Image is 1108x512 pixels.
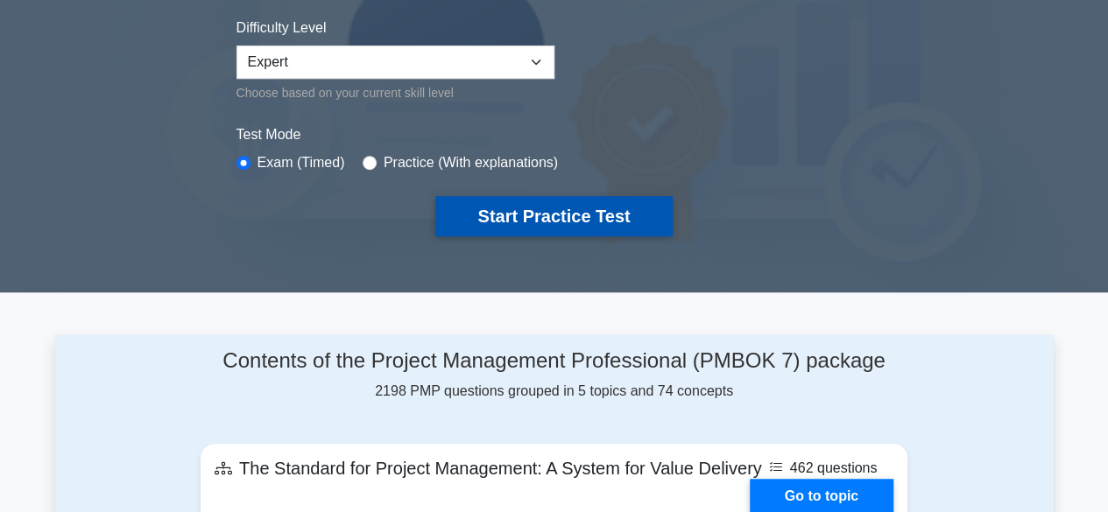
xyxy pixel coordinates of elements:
label: Exam (Timed) [258,152,345,173]
h4: Contents of the Project Management Professional (PMBOK 7) package [201,348,907,374]
button: Start Practice Test [435,196,672,236]
div: Choose based on your current skill level [236,82,554,103]
label: Test Mode [236,124,872,145]
div: 2198 PMP questions grouped in 5 topics and 74 concepts [201,348,907,402]
label: Practice (With explanations) [384,152,558,173]
label: Difficulty Level [236,18,327,39]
